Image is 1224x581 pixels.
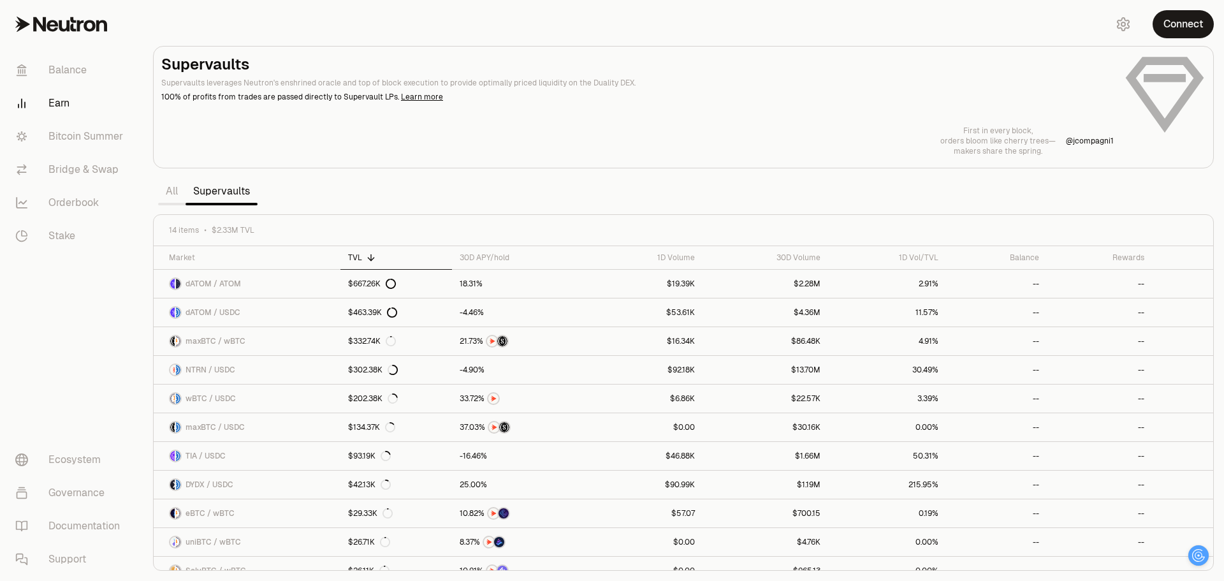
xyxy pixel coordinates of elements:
a: Learn more [401,92,443,102]
img: wBTC Logo [176,336,180,346]
div: Balance [954,253,1039,263]
img: USDC Logo [176,365,180,375]
img: Bedrock Diamonds [494,537,504,547]
img: TIA Logo [170,451,175,461]
a: -- [946,385,1047,413]
img: Structured Points [497,336,507,346]
div: $463.39K [348,307,397,318]
a: $4.36M [703,298,828,327]
a: $86.48K [703,327,828,355]
a: 2.91% [828,270,946,298]
a: -- [1047,356,1152,384]
a: 30.49% [828,356,946,384]
a: -- [946,499,1047,527]
img: maxBTC Logo [170,336,175,346]
span: eBTC / wBTC [186,508,235,518]
a: $0.00 [588,413,703,441]
a: First in every block,orders bloom like cherry trees—makers share the spring. [940,126,1056,156]
a: Orderbook [5,186,138,219]
a: Bridge & Swap [5,153,138,186]
a: wBTC LogoUSDC LogowBTC / USDC [154,385,340,413]
button: NTRNStructured Points [460,335,580,348]
a: -- [946,298,1047,327]
a: -- [1047,385,1152,413]
div: $26.71K [348,537,390,547]
a: $202.38K [340,385,452,413]
button: NTRNSolv Points [460,564,580,577]
div: $93.19K [348,451,391,461]
a: -- [946,442,1047,470]
div: TVL [348,253,444,263]
a: $332.74K [340,327,452,355]
a: $22.57K [703,385,828,413]
a: $29.33K [340,499,452,527]
a: $6.86K [588,385,703,413]
a: $134.37K [340,413,452,441]
a: $90.99K [588,471,703,499]
img: USDC Logo [176,307,180,318]
button: NTRNEtherFi Points [460,507,580,520]
span: $2.33M TVL [212,225,254,235]
a: NTRN LogoUSDC LogoNTRN / USDC [154,356,340,384]
a: All [158,179,186,204]
a: $46.88K [588,442,703,470]
img: NTRN [488,393,499,404]
img: wBTC Logo [170,393,175,404]
a: -- [1047,327,1152,355]
div: 1D Volume [595,253,695,263]
a: maxBTC LogowBTC LogomaxBTC / wBTC [154,327,340,355]
img: NTRN [487,566,497,576]
img: Solv Points [497,566,507,576]
a: 50.31% [828,442,946,470]
div: 30D Volume [710,253,820,263]
a: $30.16K [703,413,828,441]
a: -- [946,413,1047,441]
div: $42.13K [348,480,391,490]
div: $29.33K [348,508,393,518]
img: USDC Logo [176,480,180,490]
p: makers share the spring. [940,146,1056,156]
div: $26.11K [348,566,390,576]
span: maxBTC / wBTC [186,336,245,346]
a: $26.71K [340,528,452,556]
div: $202.38K [348,393,398,404]
span: 14 items [169,225,199,235]
a: uniBTC LogowBTC LogouniBTC / wBTC [154,528,340,556]
img: NTRN Logo [170,365,175,375]
img: EtherFi Points [499,508,509,518]
img: DYDX Logo [170,480,175,490]
div: Rewards [1054,253,1144,263]
h2: Supervaults [161,54,1114,75]
img: NTRN [488,508,499,518]
img: NTRN [489,422,499,432]
a: TIA LogoUSDC LogoTIA / USDC [154,442,340,470]
a: dATOM LogoATOM LogodATOM / ATOM [154,270,340,298]
img: Structured Points [499,422,509,432]
button: NTRN [460,392,580,405]
a: Documentation [5,510,138,543]
a: NTRNStructured Points [452,413,588,441]
p: Supervaults leverages Neutron's enshrined oracle and top of block execution to provide optimally ... [161,77,1114,89]
img: dATOM Logo [170,279,175,289]
a: maxBTC LogoUSDC LogomaxBTC / USDC [154,413,340,441]
a: -- [946,471,1047,499]
p: First in every block, [940,126,1056,136]
a: $19.39K [588,270,703,298]
p: orders bloom like cherry trees— [940,136,1056,146]
a: $53.61K [588,298,703,327]
img: USDC Logo [176,451,180,461]
a: -- [1047,413,1152,441]
span: maxBTC / USDC [186,422,245,432]
div: $134.37K [348,422,395,432]
a: -- [946,528,1047,556]
a: Earn [5,87,138,120]
img: dATOM Logo [170,307,175,318]
button: Connect [1153,10,1214,38]
a: Stake [5,219,138,253]
img: uniBTC Logo [170,537,175,547]
a: NTRN [452,385,588,413]
div: $332.74K [348,336,396,346]
a: $13.70M [703,356,828,384]
a: $1.66M [703,442,828,470]
img: ATOM Logo [176,279,180,289]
